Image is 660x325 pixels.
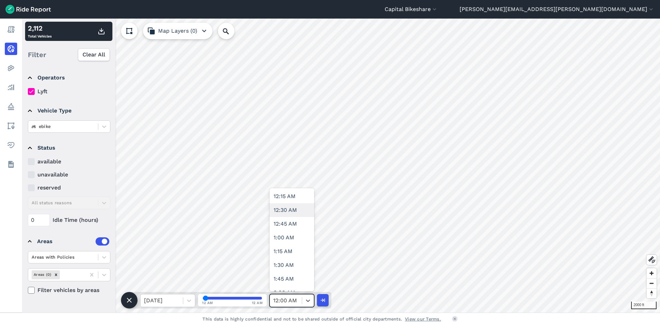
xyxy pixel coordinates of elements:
button: Capital Bikeshare [385,5,438,13]
a: Heatmaps [5,62,17,74]
div: 2,112 [28,23,52,33]
button: Zoom out [647,278,657,288]
div: 1:30 AM [269,258,314,272]
span: Clear All [82,51,105,59]
div: Areas (0) [32,270,52,279]
button: Clear All [78,48,110,61]
div: 1:15 AM [269,245,314,258]
label: reserved [28,184,110,192]
div: 12:45 AM [269,217,314,231]
div: 12:15 AM [269,189,314,203]
div: 1:45 AM [269,272,314,286]
summary: Operators [28,68,109,87]
button: [PERSON_NAME][EMAIL_ADDRESS][PERSON_NAME][DOMAIN_NAME] [460,5,654,13]
div: Idle Time (hours) [28,214,110,226]
div: Total Vehicles [28,23,52,40]
span: 12 AM [252,300,263,305]
label: Lyft [28,87,110,96]
summary: Areas [28,232,109,251]
label: Filter vehicles by areas [28,286,110,294]
div: 2000 ft [631,302,657,309]
label: unavailable [28,171,110,179]
div: 2:00 AM [269,286,314,300]
div: Remove Areas (0) [52,270,60,279]
button: Zoom in [647,268,657,278]
summary: Vehicle Type [28,101,109,120]
div: 12:30 AM [269,203,314,217]
a: Datasets [5,158,17,171]
a: Areas [5,120,17,132]
summary: Status [28,138,109,158]
button: Map Layers (0) [143,23,212,39]
a: Analyze [5,81,17,94]
a: Report [5,23,17,36]
label: available [28,158,110,166]
a: View our Terms. [405,316,441,322]
a: Policy [5,100,17,113]
canvas: Map [22,19,660,313]
a: Health [5,139,17,151]
img: Ride Report [5,5,51,14]
div: Areas [37,237,109,246]
input: Search Location or Vehicles [218,23,245,39]
a: Realtime [5,43,17,55]
button: Reset bearing to north [647,288,657,298]
div: 1:00 AM [269,231,314,245]
div: Filter [25,44,112,65]
span: 12 AM [202,300,213,305]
